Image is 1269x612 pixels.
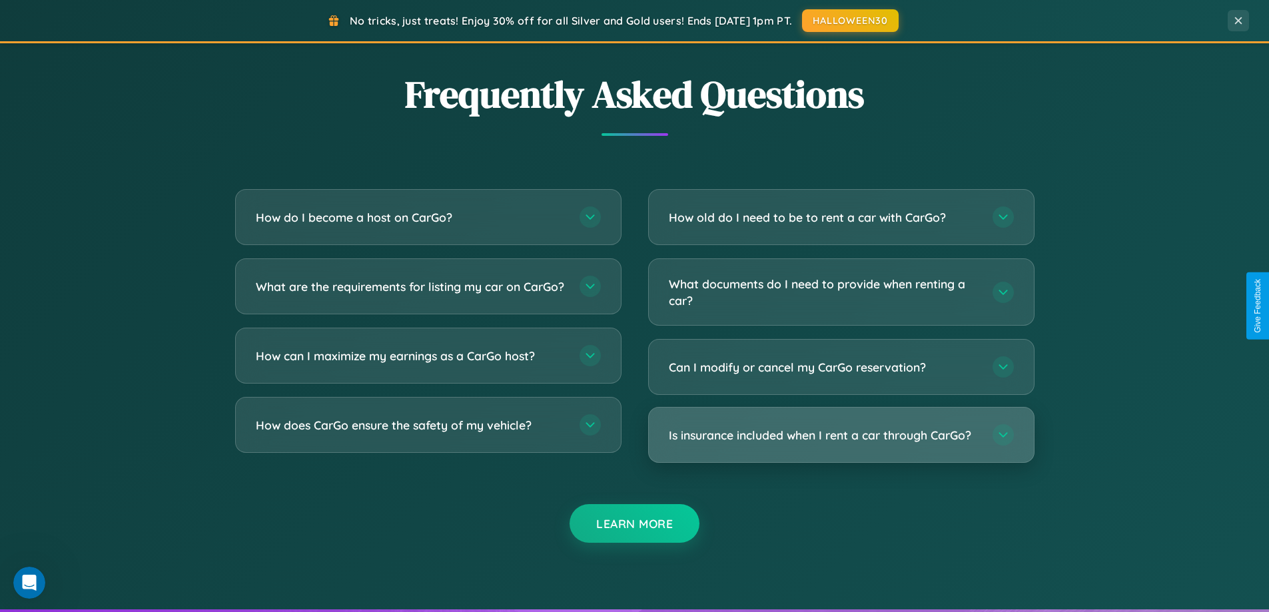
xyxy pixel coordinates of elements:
[1253,279,1262,333] div: Give Feedback
[256,348,566,364] h3: How can I maximize my earnings as a CarGo host?
[669,359,979,376] h3: Can I modify or cancel my CarGo reservation?
[669,209,979,226] h3: How old do I need to be to rent a car with CarGo?
[350,14,792,27] span: No tricks, just treats! Enjoy 30% off for all Silver and Gold users! Ends [DATE] 1pm PT.
[256,209,566,226] h3: How do I become a host on CarGo?
[570,504,699,543] button: Learn More
[13,567,45,599] iframe: Intercom live chat
[256,278,566,295] h3: What are the requirements for listing my car on CarGo?
[802,9,899,32] button: HALLOWEEN30
[235,69,1035,120] h2: Frequently Asked Questions
[669,427,979,444] h3: Is insurance included when I rent a car through CarGo?
[669,276,979,308] h3: What documents do I need to provide when renting a car?
[256,417,566,434] h3: How does CarGo ensure the safety of my vehicle?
